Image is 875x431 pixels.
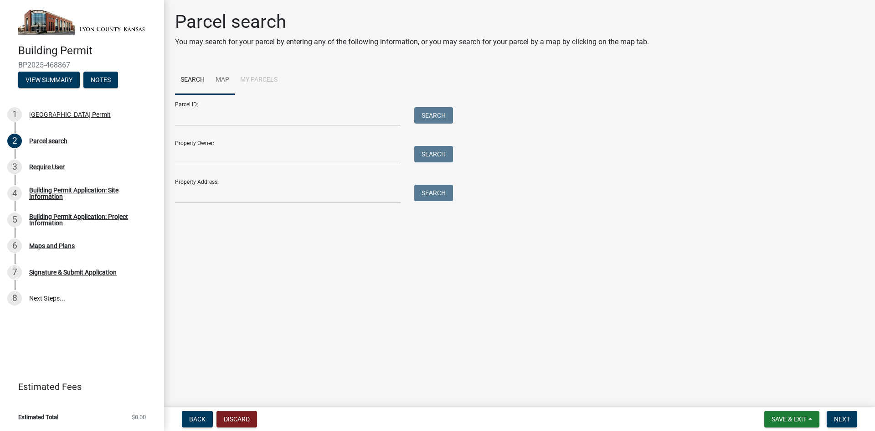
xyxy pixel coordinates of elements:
wm-modal-confirm: Summary [18,77,80,84]
div: Building Permit Application: Site Information [29,187,149,200]
h4: Building Permit [18,44,157,57]
div: 5 [7,213,22,227]
span: Save & Exit [772,415,807,423]
button: View Summary [18,72,80,88]
div: 2 [7,134,22,148]
span: BP2025-468867 [18,61,146,69]
a: Search [175,66,210,95]
img: Lyon County, Kansas [18,10,149,35]
button: Search [414,107,453,124]
div: 1 [7,107,22,122]
button: Search [414,146,453,162]
div: Maps and Plans [29,243,75,249]
button: Notes [83,72,118,88]
div: Building Permit Application: Project Information [29,213,149,226]
span: $0.00 [132,414,146,420]
h1: Parcel search [175,11,649,33]
button: Save & Exit [764,411,819,427]
button: Discard [216,411,257,427]
button: Search [414,185,453,201]
span: Back [189,415,206,423]
div: 6 [7,239,22,253]
div: 4 [7,186,22,201]
span: Next [834,415,850,423]
div: Signature & Submit Application [29,269,117,275]
button: Next [827,411,857,427]
span: Estimated Total [18,414,58,420]
wm-modal-confirm: Notes [83,77,118,84]
div: 7 [7,265,22,280]
div: Parcel search [29,138,67,144]
button: Back [182,411,213,427]
a: Map [210,66,235,95]
div: [GEOGRAPHIC_DATA] Permit [29,111,111,118]
div: Require User [29,164,65,170]
div: 8 [7,291,22,306]
div: 3 [7,160,22,174]
a: Estimated Fees [7,378,149,396]
p: You may search for your parcel by entering any of the following information, or you may search fo... [175,36,649,47]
